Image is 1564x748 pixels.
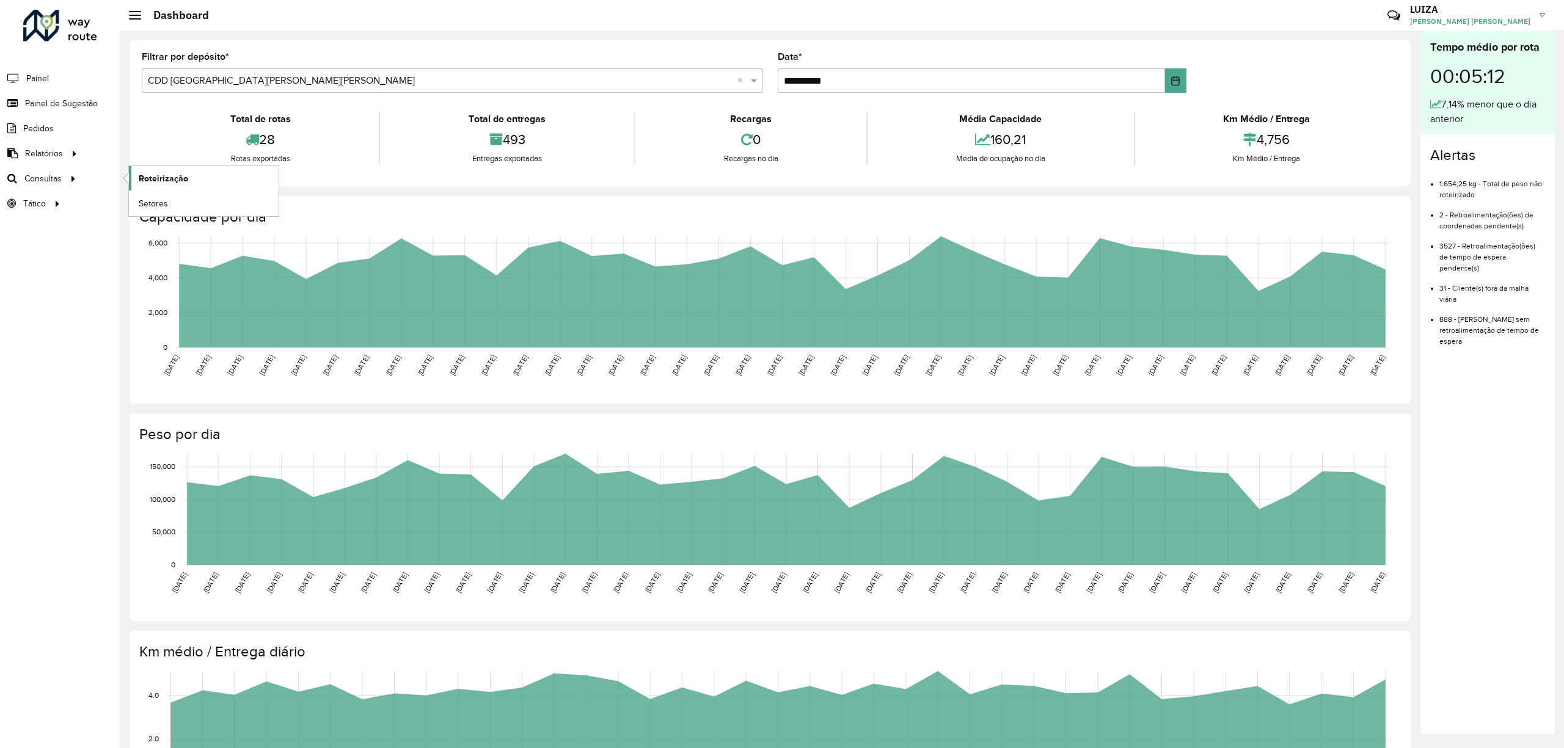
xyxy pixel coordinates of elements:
[423,571,440,594] text: [DATE]
[871,112,1130,126] div: Média Capacidade
[448,354,466,377] text: [DATE]
[353,354,370,377] text: [DATE]
[170,571,188,594] text: [DATE]
[416,354,434,377] text: [DATE]
[1148,571,1166,594] text: [DATE]
[1439,305,1545,347] li: 888 - [PERSON_NAME] sem retroalimentação de tempo de espera
[1274,571,1292,594] text: [DATE]
[580,571,598,594] text: [DATE]
[638,153,863,165] div: Recargas no dia
[25,147,63,160] span: Relatórios
[575,354,593,377] text: [DATE]
[1337,354,1354,377] text: [DATE]
[988,354,1006,377] text: [DATE]
[801,571,819,594] text: [DATE]
[148,308,167,316] text: 2,000
[956,354,974,377] text: [DATE]
[778,49,802,64] label: Data
[148,692,159,700] text: 4.0
[670,354,688,377] text: [DATE]
[139,208,1398,226] h4: Capacidade por dia
[129,191,279,216] a: Setores
[1410,16,1530,27] span: [PERSON_NAME] [PERSON_NAME]
[480,354,497,377] text: [DATE]
[927,571,945,594] text: [DATE]
[959,571,976,594] text: [DATE]
[148,239,167,247] text: 6,000
[1051,354,1069,377] text: [DATE]
[1138,126,1395,153] div: 4,756
[702,354,720,377] text: [DATE]
[1210,354,1227,377] text: [DATE]
[1138,112,1395,126] div: Km Médio / Entrega
[152,528,175,536] text: 50,000
[129,166,279,191] a: Roteirização
[139,197,168,210] span: Setores
[511,354,529,377] text: [DATE]
[769,571,787,594] text: [DATE]
[226,354,244,377] text: [DATE]
[454,571,472,594] text: [DATE]
[25,97,98,110] span: Painel de Sugestão
[145,153,376,165] div: Rotas exportadas
[1430,97,1545,126] div: 7,14% menor que o dia anterior
[23,197,46,210] span: Tático
[1165,68,1187,93] button: Choose Date
[1439,274,1545,305] li: 31 - Cliente(s) fora da malha viária
[1180,571,1197,594] text: [DATE]
[1439,231,1545,274] li: 3527 - Retroalimentação(ões) de tempo de espera pendente(s)
[290,354,307,377] text: [DATE]
[643,571,661,594] text: [DATE]
[1115,354,1133,377] text: [DATE]
[383,126,630,153] div: 493
[1138,153,1395,165] div: Km Médio / Entrega
[766,354,783,377] text: [DATE]
[328,571,346,594] text: [DATE]
[171,561,175,568] text: 0
[139,643,1398,661] h4: Km médio / Entrega diário
[359,571,377,594] text: [DATE]
[864,571,882,594] text: [DATE]
[1381,2,1407,29] a: Contato Rápido
[384,354,402,377] text: [DATE]
[150,462,175,470] text: 150,000
[202,571,219,594] text: [DATE]
[1368,354,1386,377] text: [DATE]
[833,571,850,594] text: [DATE]
[321,354,338,377] text: [DATE]
[1147,354,1164,377] text: [DATE]
[893,354,910,377] text: [DATE]
[383,112,630,126] div: Total de entregas
[1430,56,1545,97] div: 00:05:12
[1430,39,1545,56] div: Tempo médio por rota
[1243,571,1260,594] text: [DATE]
[1337,571,1355,594] text: [DATE]
[638,112,863,126] div: Recargas
[638,126,863,153] div: 0
[871,126,1130,153] div: 160,21
[391,571,409,594] text: [DATE]
[1273,354,1291,377] text: [DATE]
[517,571,535,594] text: [DATE]
[258,354,276,377] text: [DATE]
[1410,4,1530,15] h3: LUIZA
[148,735,159,743] text: 2.0
[675,571,693,594] text: [DATE]
[1021,571,1039,594] text: [DATE]
[1116,571,1134,594] text: [DATE]
[163,354,180,377] text: [DATE]
[26,72,49,85] span: Painel
[1241,354,1259,377] text: [DATE]
[148,274,167,281] text: 4,000
[1211,571,1229,594] text: [DATE]
[638,354,656,377] text: [DATE]
[233,571,251,594] text: [DATE]
[1178,354,1196,377] text: [DATE]
[24,172,62,185] span: Consultas
[737,73,748,88] span: Clear all
[1305,354,1323,377] text: [DATE]
[383,153,630,165] div: Entregas exportadas
[1368,571,1386,594] text: [DATE]
[738,571,756,594] text: [DATE]
[990,571,1008,594] text: [DATE]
